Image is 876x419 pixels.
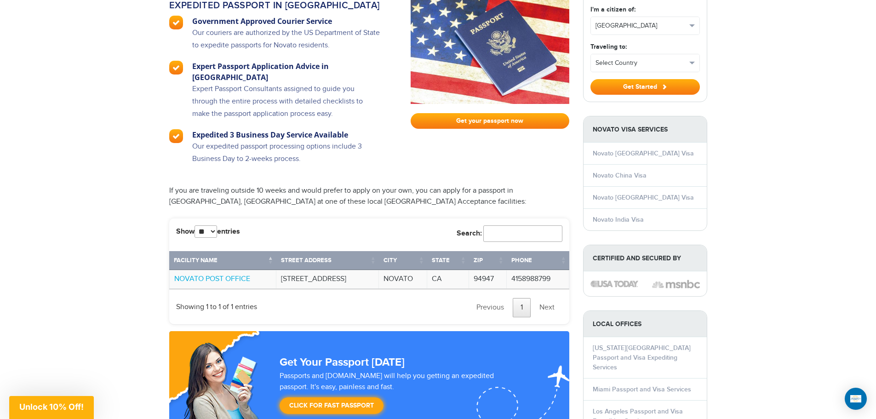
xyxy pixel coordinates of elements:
[9,396,94,419] div: Unlock 10% Off!
[584,116,707,143] strong: Novato Visa Services
[584,311,707,337] strong: LOCAL OFFICES
[174,275,250,283] a: NOVATO POST OFFICE
[427,251,469,270] th: State: activate to sort column ascending
[379,270,427,289] td: NOVATO
[192,83,381,129] p: Expert Passport Consultants assigned to guide you through the entire process with detailed checkl...
[379,251,427,270] th: City: activate to sort column ascending
[176,296,257,313] div: Showing 1 to 1 of 1 entries
[507,251,569,270] th: Phone: activate to sort column ascending
[593,385,691,393] a: Miami Passport and Visa Services
[593,172,647,179] a: Novato China Visa
[590,5,636,14] label: I'm a citizen of:
[532,298,562,317] a: Next
[593,194,694,201] a: Novato [GEOGRAPHIC_DATA] Visa
[192,16,381,27] h3: Government Approved Courier Service
[192,61,381,83] h3: Expert Passport Application Advice in [GEOGRAPHIC_DATA]
[591,54,699,72] button: Select Country
[593,344,691,371] a: [US_STATE][GEOGRAPHIC_DATA] Passport and Visa Expediting Services
[593,149,694,157] a: Novato [GEOGRAPHIC_DATA] Visa
[513,298,531,317] a: 1
[280,397,384,414] a: Click for Fast Passport
[483,225,562,242] input: Search:
[595,21,687,30] span: [GEOGRAPHIC_DATA]
[169,251,276,270] th: Facility Name: activate to sort column descending
[276,371,527,419] div: Passports and [DOMAIN_NAME] will help you getting an expedited passport. It's easy, painless and ...
[169,185,569,207] p: If you are traveling outside 10 weeks and would prefer to apply on your own, you can apply for a ...
[590,281,638,287] img: image description
[192,129,381,140] h3: Expedited 3 Business Day Service Available
[280,356,405,369] strong: Get Your Passport [DATE]
[590,42,627,52] label: Traveling to:
[457,225,562,242] label: Search:
[195,225,217,238] select: Showentries
[591,17,699,34] button: [GEOGRAPHIC_DATA]
[176,225,240,238] label: Show entries
[276,270,379,289] td: [STREET_ADDRESS]
[276,251,379,270] th: Street Address: activate to sort column ascending
[469,298,512,317] a: Previous
[845,388,867,410] div: Open Intercom Messenger
[652,279,700,290] img: image description
[192,140,381,174] p: Our expedited passport processing options include 3 Business Day to 2-weeks process.
[590,79,700,95] button: Get Started
[192,27,381,61] p: Our couriers are authorized by the US Department of State to expedite passports for Novato reside...
[469,270,507,289] td: 94947
[411,113,569,129] a: Get your passport now
[595,58,687,68] span: Select Country
[584,245,707,271] strong: Certified and Secured by
[427,270,469,289] td: CA
[469,251,507,270] th: Zip: activate to sort column ascending
[507,270,569,289] td: 4158988799
[593,216,644,224] a: Novato India Visa
[19,402,84,412] span: Unlock 10% Off!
